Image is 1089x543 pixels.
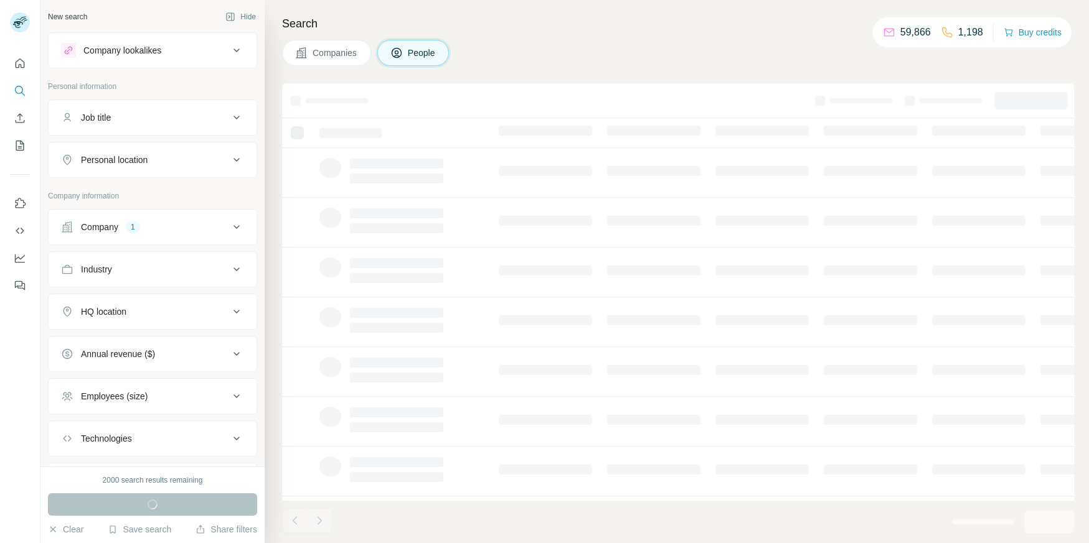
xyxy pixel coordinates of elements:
[108,523,171,536] button: Save search
[81,390,148,402] div: Employees (size)
[10,80,30,102] button: Search
[10,107,30,129] button: Enrich CSV
[49,466,257,496] button: Keywords
[958,25,983,40] p: 1,198
[10,220,30,242] button: Use Surfe API
[10,274,30,297] button: Feedback
[81,221,118,233] div: Company
[10,52,30,75] button: Quick start
[103,475,203,486] div: 2000 search results remaining
[408,47,436,59] span: People
[49,35,257,65] button: Company lookalikes
[49,424,257,453] button: Technologies
[282,15,1074,32] h4: Search
[83,44,161,57] div: Company lookalikes
[48,81,257,92] p: Personal information
[81,263,112,276] div: Industry
[313,47,358,59] span: Companies
[81,154,148,166] div: Personal location
[49,103,257,132] button: Job title
[10,247,30,269] button: Dashboard
[126,221,140,233] div: 1
[81,305,126,318] div: HQ location
[196,523,257,536] button: Share filters
[49,212,257,242] button: Company1
[49,339,257,369] button: Annual revenue ($)
[217,7,265,26] button: Hide
[10,134,30,157] button: My lists
[900,25,931,40] p: 59,866
[48,190,257,202] p: Company information
[49,297,257,327] button: HQ location
[49,145,257,175] button: Personal location
[81,348,155,360] div: Annual revenue ($)
[48,523,83,536] button: Clear
[1004,24,1062,41] button: Buy credits
[10,192,30,215] button: Use Surfe on LinkedIn
[81,432,132,445] div: Technologies
[49,381,257,411] button: Employees (size)
[81,111,111,124] div: Job title
[48,11,87,22] div: New search
[49,254,257,284] button: Industry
